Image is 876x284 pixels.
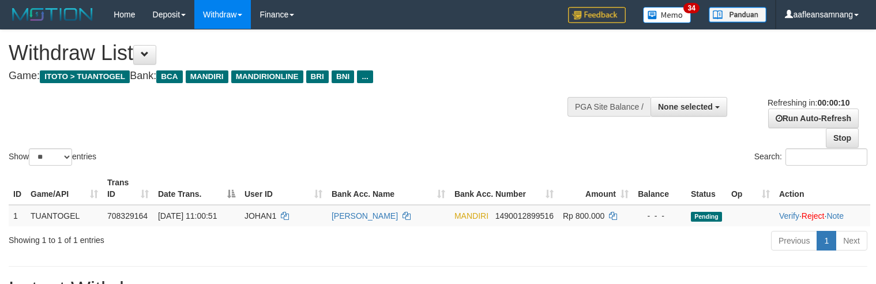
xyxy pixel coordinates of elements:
span: 708329164 [107,211,148,221]
a: Reject [802,211,825,221]
span: Pending [691,212,722,222]
th: Date Trans.: activate to sort column descending [153,172,240,205]
span: Copy 1490012899516 to clipboard [495,211,554,221]
span: BCA [156,70,182,83]
span: ITOTO > TUANTOGEL [40,70,130,83]
strong: 00:00:10 [817,98,849,107]
a: Previous [771,231,817,251]
img: panduan.png [709,7,766,23]
span: BRI [306,70,329,83]
a: Run Auto-Refresh [768,109,859,128]
th: Game/API: activate to sort column ascending [26,172,103,205]
th: Bank Acc. Name: activate to sort column ascending [327,172,450,205]
a: Next [836,231,867,251]
div: PGA Site Balance / [567,97,651,117]
a: 1 [817,231,836,251]
label: Search: [754,148,867,166]
a: Stop [826,128,859,148]
th: User ID: activate to sort column ascending [240,172,327,205]
td: · · [775,205,870,226]
th: Action [775,172,870,205]
span: BNI [332,70,354,83]
select: Showentries [29,148,72,166]
span: MANDIRI [186,70,228,83]
a: Note [826,211,844,221]
span: MANDIRI [454,211,488,221]
div: Showing 1 to 1 of 1 entries [9,230,356,246]
span: 34 [683,3,699,13]
span: None selected [658,102,713,111]
th: Op: activate to sort column ascending [727,172,775,205]
th: Status [686,172,727,205]
img: Feedback.jpg [568,7,626,23]
input: Search: [785,148,867,166]
td: 1 [9,205,26,226]
img: Button%20Memo.svg [643,7,691,23]
th: Amount: activate to sort column ascending [558,172,633,205]
a: Verify [779,211,799,221]
img: MOTION_logo.png [9,6,96,23]
span: ... [357,70,373,83]
th: Trans ID: activate to sort column ascending [103,172,153,205]
th: ID [9,172,26,205]
button: None selected [651,97,727,117]
label: Show entries [9,148,96,166]
span: [DATE] 11:00:51 [158,211,217,221]
span: MANDIRIONLINE [231,70,303,83]
th: Bank Acc. Number: activate to sort column ascending [450,172,558,205]
div: - - - [638,210,682,222]
h1: Withdraw List [9,42,573,65]
span: Rp 800.000 [563,211,604,221]
th: Balance [633,172,686,205]
span: JOHAN1 [245,211,276,221]
a: [PERSON_NAME] [332,211,398,221]
h4: Game: Bank: [9,70,573,82]
span: Refreshing in: [768,98,849,107]
td: TUANTOGEL [26,205,103,226]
